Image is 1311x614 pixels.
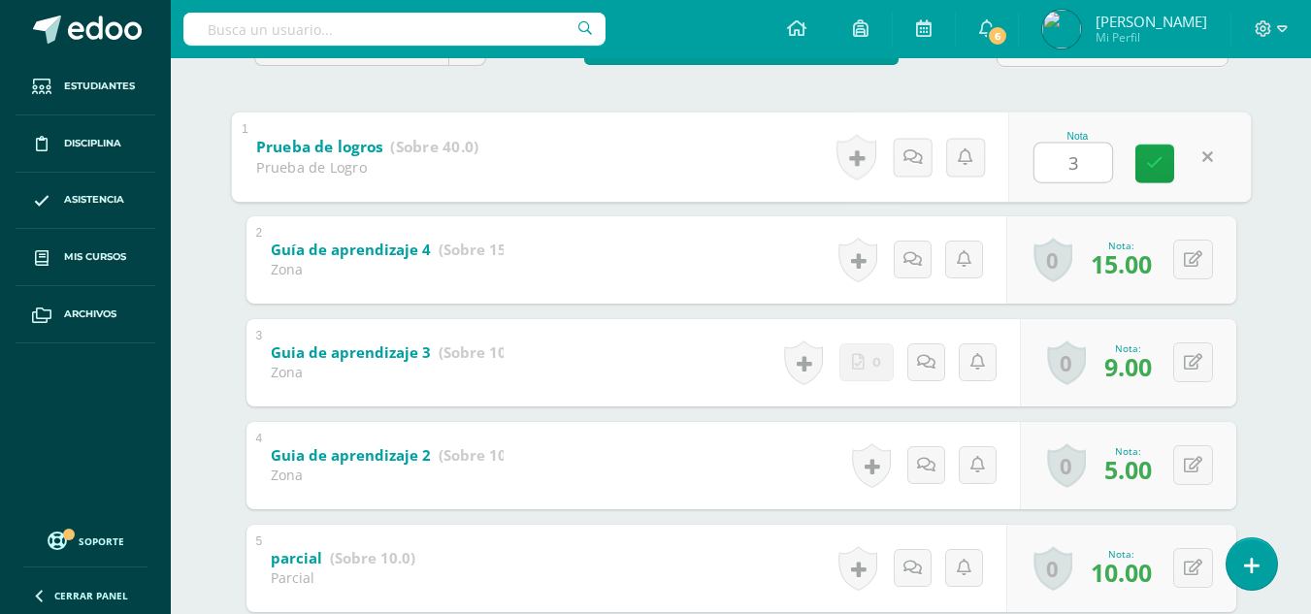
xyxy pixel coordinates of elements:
b: parcial [271,548,322,567]
span: Disciplina [64,136,121,151]
a: Archivos [16,286,155,343]
span: Mi Perfil [1096,29,1207,46]
div: Nota: [1104,341,1152,355]
div: Nota: [1091,239,1152,252]
span: 5.00 [1104,453,1152,486]
input: Busca un usuario... [183,13,606,46]
a: Mis cursos [16,229,155,286]
span: Cerrar panel [54,589,128,602]
strong: (Sobre 10.0) [439,342,524,362]
div: Nota [1033,131,1122,142]
strong: (Sobre 10.0) [439,445,524,465]
a: parcial (Sobre 10.0) [271,543,415,574]
span: [PERSON_NAME] [1096,12,1207,31]
div: Zona [271,363,504,381]
span: 15.00 [1091,247,1152,280]
a: Soporte [23,527,147,553]
a: Asistencia [16,173,155,230]
span: Archivos [64,307,116,322]
a: 0 [1047,340,1086,385]
b: Guía de aprendizaje 4 [271,240,431,259]
span: Mis cursos [64,249,126,265]
b: Prueba de logros [256,136,382,156]
a: Guia de aprendizaje 2 (Sobre 10.0) [271,440,524,471]
a: Guía de aprendizaje 4 (Sobre 15.0) [271,235,524,266]
span: 10.00 [1091,556,1152,589]
span: Estudiantes [64,79,135,94]
a: 0 [1033,238,1072,282]
strong: (Sobre 10.0) [330,548,415,567]
a: Prueba de logros (Sobre 40.0) [256,131,478,162]
div: Parcial [271,568,415,587]
strong: (Sobre 40.0) [390,136,478,156]
input: 0-40.0 [1034,143,1112,181]
div: Zona [271,260,504,278]
span: 0 [872,344,881,380]
div: Zona [271,466,504,484]
img: 529e95d8c70de02c88ecaef2f0471237.png [1042,10,1081,48]
div: Nota: [1091,547,1152,561]
a: 0 [1033,546,1072,591]
a: Disciplina [16,115,155,173]
b: Guia de aprendizaje 3 [271,342,431,362]
a: Guia de aprendizaje 3 (Sobre 10.0) [271,338,524,369]
div: Nota: [1104,444,1152,458]
span: 9.00 [1104,350,1152,383]
div: Prueba de Logro [256,157,478,177]
span: Soporte [79,534,124,548]
a: Estudiantes [16,58,155,115]
span: Asistencia [64,192,124,208]
span: 6 [987,25,1008,47]
strong: (Sobre 15.0) [439,240,524,259]
a: 0 [1047,443,1086,488]
b: Guia de aprendizaje 2 [271,445,431,465]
